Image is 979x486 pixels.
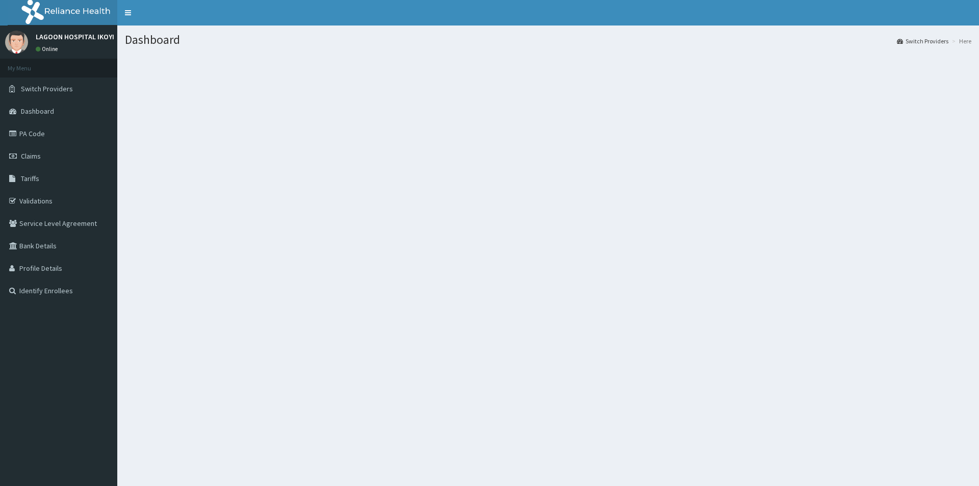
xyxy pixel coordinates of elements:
[21,151,41,161] span: Claims
[21,174,39,183] span: Tariffs
[125,33,971,46] h1: Dashboard
[21,84,73,93] span: Switch Providers
[36,33,114,40] p: LAGOON HOSPITAL IKOYI
[21,107,54,116] span: Dashboard
[36,45,60,53] a: Online
[949,37,971,45] li: Here
[5,31,28,54] img: User Image
[897,37,948,45] a: Switch Providers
